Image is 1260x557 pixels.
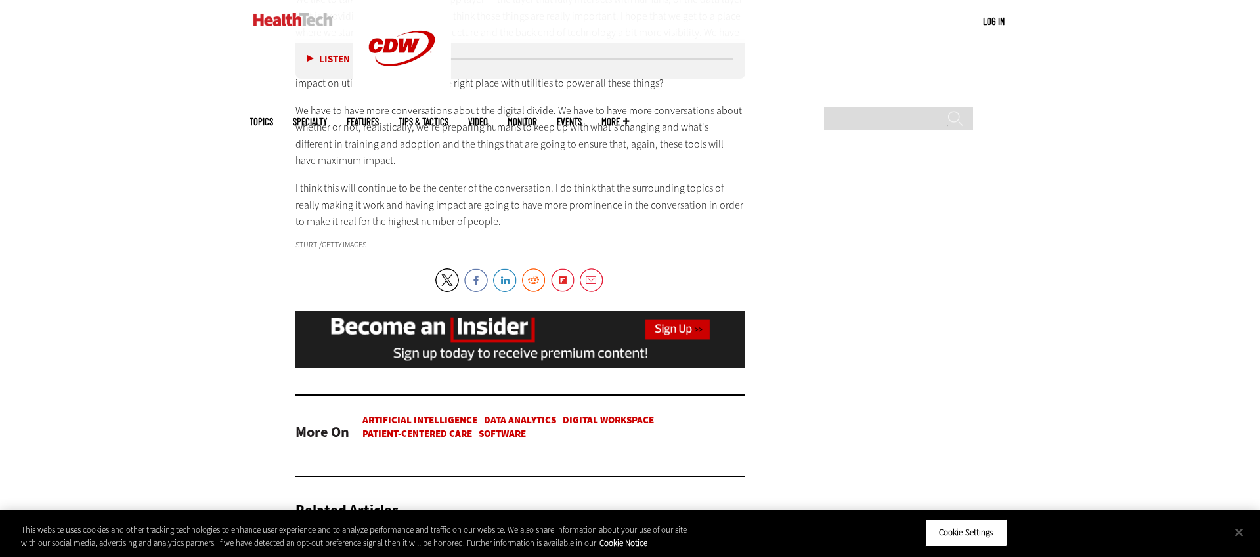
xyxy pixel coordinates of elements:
[557,117,582,127] a: Events
[1225,518,1253,547] button: Close
[353,87,451,100] a: CDW
[601,117,629,127] span: More
[362,427,472,440] a: Patient-Centered Care
[295,503,399,518] h3: Related Articles
[925,519,1007,547] button: Cookie Settings
[295,241,746,249] div: sturti/Getty Images
[508,117,537,127] a: MonITor
[293,117,327,127] span: Specialty
[479,427,526,440] a: Software
[295,180,746,230] p: I think this will continue to be the center of the conversation. I do think that the surrounding ...
[563,413,654,426] a: Digital Workspace
[599,537,647,548] a: More information about your privacy
[362,413,477,426] a: Artificial Intelligence
[21,524,693,549] div: This website uses cookies and other tracking technologies to enhance user experience and to analy...
[399,117,448,127] a: Tips & Tactics
[983,14,1005,28] div: User menu
[250,117,273,127] span: Topics
[484,413,556,426] a: Data Analytics
[253,13,333,26] img: Home
[347,117,379,127] a: Features
[983,15,1005,27] a: Log in
[468,117,488,127] a: Video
